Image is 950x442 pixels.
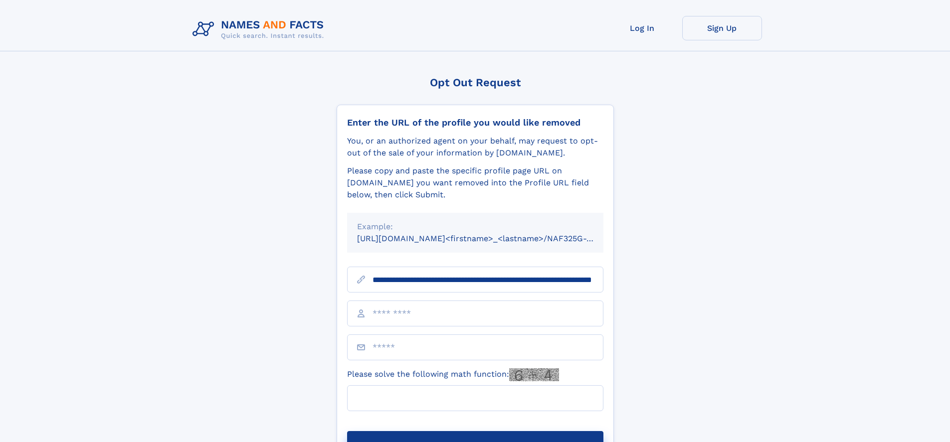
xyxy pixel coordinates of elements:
[357,234,622,243] small: [URL][DOMAIN_NAME]<firstname>_<lastname>/NAF325G-xxxxxxxx
[337,76,614,89] div: Opt Out Request
[347,135,603,159] div: You, or an authorized agent on your behalf, may request to opt-out of the sale of your informatio...
[347,165,603,201] div: Please copy and paste the specific profile page URL on [DOMAIN_NAME] you want removed into the Pr...
[347,368,559,381] label: Please solve the following math function:
[682,16,762,40] a: Sign Up
[357,221,593,233] div: Example:
[347,117,603,128] div: Enter the URL of the profile you would like removed
[189,16,332,43] img: Logo Names and Facts
[602,16,682,40] a: Log In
